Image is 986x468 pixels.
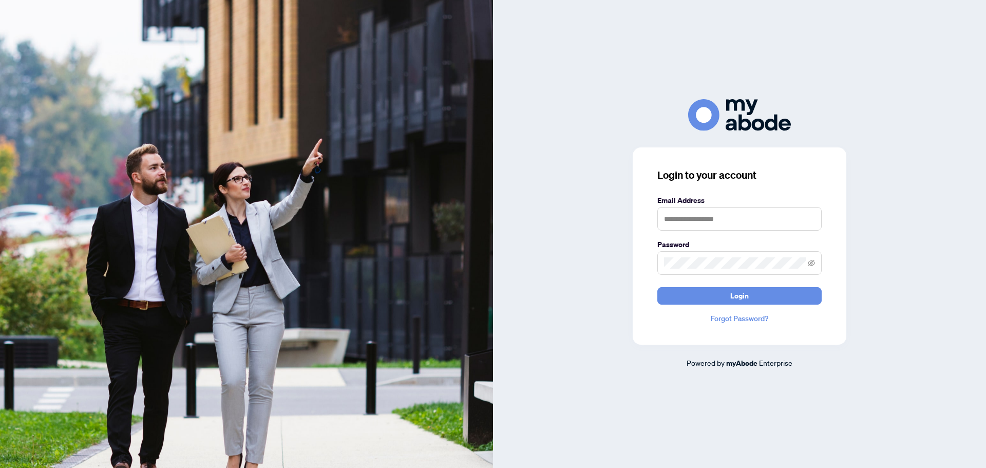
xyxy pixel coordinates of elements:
[688,99,791,130] img: ma-logo
[657,168,822,182] h3: Login to your account
[657,313,822,324] a: Forgot Password?
[759,358,792,367] span: Enterprise
[726,358,757,369] a: myAbode
[730,288,749,304] span: Login
[808,259,815,267] span: eye-invisible
[657,287,822,305] button: Login
[687,358,725,367] span: Powered by
[657,195,822,206] label: Email Address
[657,239,822,250] label: Password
